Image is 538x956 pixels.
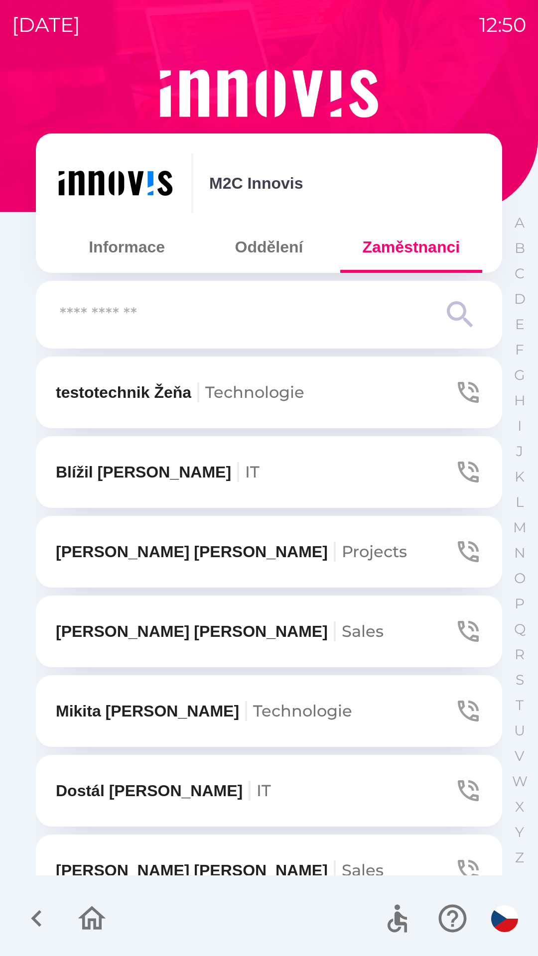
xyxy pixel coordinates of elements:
[342,542,407,561] span: Projects
[36,835,502,906] button: [PERSON_NAME] [PERSON_NAME]Sales
[209,171,303,195] p: M2C Innovis
[56,153,175,213] img: ef454dd6-c04b-4b09-86fc-253a1223f7b7.png
[12,10,80,40] p: [DATE]
[491,905,518,932] img: cs flag
[56,229,198,265] button: Informace
[340,229,482,265] button: Zaměstnanci
[257,781,271,800] span: IT
[56,699,352,723] p: Mikita [PERSON_NAME]
[36,436,502,508] button: Blížil [PERSON_NAME]IT
[36,516,502,588] button: [PERSON_NAME] [PERSON_NAME]Projects
[36,675,502,747] button: Mikita [PERSON_NAME]Technologie
[36,357,502,428] button: testotechnik ŽeňaTechnologie
[36,70,502,118] img: Logo
[56,380,304,404] p: testotechnik Žeňa
[205,382,304,402] span: Technologie
[36,596,502,667] button: [PERSON_NAME] [PERSON_NAME]Sales
[36,755,502,827] button: Dostál [PERSON_NAME]IT
[56,619,384,643] p: [PERSON_NAME] [PERSON_NAME]
[56,779,271,803] p: Dostál [PERSON_NAME]
[56,858,384,882] p: [PERSON_NAME] [PERSON_NAME]
[56,540,407,564] p: [PERSON_NAME] [PERSON_NAME]
[56,460,260,484] p: Blížil [PERSON_NAME]
[245,462,260,481] span: IT
[342,621,384,641] span: Sales
[479,10,526,40] p: 12:50
[342,860,384,880] span: Sales
[198,229,340,265] button: Oddělení
[253,701,352,720] span: Technologie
